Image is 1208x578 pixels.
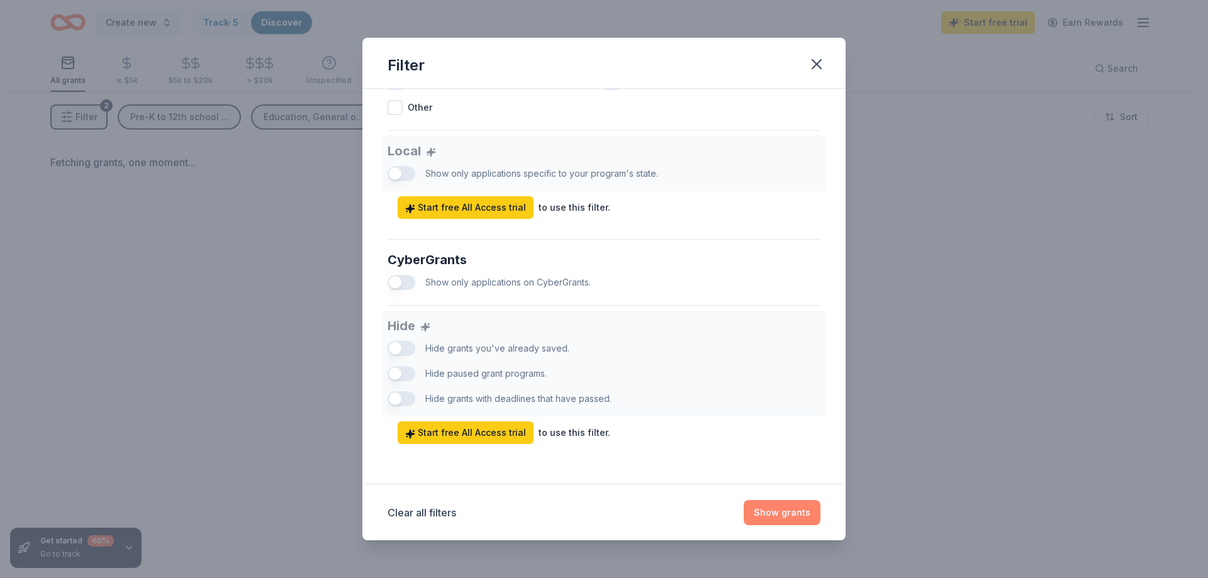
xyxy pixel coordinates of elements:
[408,100,432,115] span: Other
[398,196,534,219] a: Start free All Access trial
[388,505,456,520] button: Clear all filters
[539,425,610,440] div: to use this filter.
[405,425,526,440] span: Start free All Access trial
[388,250,820,270] div: CyberGrants
[405,200,526,215] span: Start free All Access trial
[425,277,591,287] span: Show only applications on CyberGrants.
[744,500,820,525] button: Show grants
[398,421,534,444] a: Start free All Access trial
[539,200,610,215] div: to use this filter.
[388,55,425,75] div: Filter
